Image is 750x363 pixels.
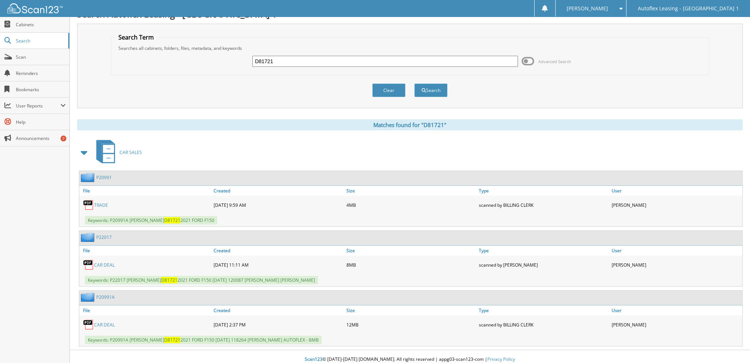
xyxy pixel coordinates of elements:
[81,292,96,302] img: folder2.png
[345,305,477,315] a: Size
[610,198,742,212] div: [PERSON_NAME]
[79,305,212,315] a: File
[610,317,742,332] div: [PERSON_NAME]
[610,257,742,272] div: [PERSON_NAME]
[345,257,477,272] div: 8MB
[567,6,608,11] span: [PERSON_NAME]
[477,198,609,212] div: scanned by BILLING CLERK
[345,246,477,256] a: Size
[79,186,212,196] a: File
[477,186,609,196] a: Type
[212,317,344,332] div: [DATE] 2:37 PM
[96,234,112,240] a: P22017
[120,149,142,155] span: CAR SALES
[16,103,61,109] span: User Reports
[115,45,705,51] div: Searches all cabinets, folders, files, metadata, and keywords
[96,294,115,300] a: P20991A
[638,6,739,11] span: Autoflex Leasing - [GEOGRAPHIC_DATA] 1
[372,83,405,97] button: Clear
[94,322,115,328] a: CAR DEAL
[610,246,742,256] a: User
[16,135,66,141] span: Announcements
[85,336,322,344] span: Keywords: P20991A [PERSON_NAME] 2021 FORD F150 [DATE] 118264 [PERSON_NAME] AUTOFLEX - BMB
[7,3,63,13] img: scan123-logo-white.svg
[164,337,180,343] span: D81721
[16,38,65,44] span: Search
[414,83,447,97] button: Search
[115,33,158,41] legend: Search Term
[610,186,742,196] a: User
[212,186,344,196] a: Created
[16,54,66,60] span: Scan
[212,305,344,315] a: Created
[16,70,66,76] span: Reminders
[212,246,344,256] a: Created
[96,174,112,181] a: P20991
[345,198,477,212] div: 4MB
[477,257,609,272] div: scanned by [PERSON_NAME]
[83,259,94,270] img: PDF.png
[487,356,515,362] a: Privacy Policy
[77,119,743,130] div: Matches found for "D81721"
[85,216,217,225] span: Keywords: P20991A [PERSON_NAME] 2021 FORD F150
[85,276,318,284] span: Keywords: P22017 [PERSON_NAME] 2021 FORD F150 [DATE] 120087 [PERSON_NAME] [PERSON_NAME]
[79,246,212,256] a: File
[345,317,477,332] div: 12MB
[305,356,322,362] span: Scan123
[538,59,571,64] span: Advanced Search
[92,138,142,167] a: CAR SALES
[161,277,177,283] span: D81721
[16,21,66,28] span: Cabinets
[477,246,609,256] a: Type
[16,119,66,125] span: Help
[164,217,180,223] span: D81721
[83,199,94,210] img: PDF.png
[94,262,115,268] a: CAR DEAL
[83,319,94,330] img: PDF.png
[212,257,344,272] div: [DATE] 11:11 AM
[212,198,344,212] div: [DATE] 9:59 AM
[610,305,742,315] a: User
[61,136,66,141] div: 7
[81,173,96,182] img: folder2.png
[94,202,108,208] a: TRADE
[477,317,609,332] div: scanned by BILLING CLERK
[81,233,96,242] img: folder2.png
[477,305,609,315] a: Type
[345,186,477,196] a: Size
[16,86,66,93] span: Bookmarks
